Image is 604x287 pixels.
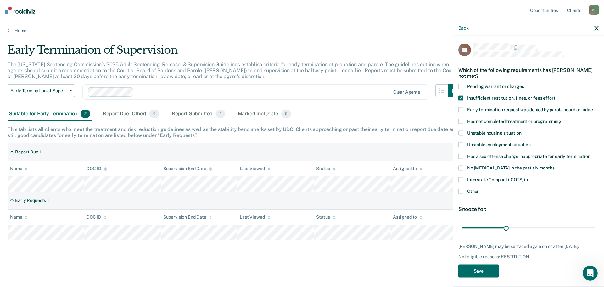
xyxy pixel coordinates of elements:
div: Which of the following requirements has [PERSON_NAME] not met? [458,62,599,84]
div: Report Due (Other) [102,107,160,121]
div: Assigned to [393,166,422,171]
img: Recidiviz [5,7,35,14]
button: Back [458,25,468,31]
span: 2 [81,110,90,118]
iframe: Intercom live chat [583,266,598,281]
div: Last Viewed [240,166,270,171]
a: Home [8,28,596,33]
span: Early termination request was denied by parole board or judge [467,107,593,112]
span: Unstable housing situation [467,130,521,135]
div: M R [589,5,599,15]
div: Last Viewed [240,215,270,220]
div: Status [316,215,335,220]
div: Supervision End Date [163,166,212,171]
button: Save [458,264,499,277]
span: 0 [149,110,159,118]
span: Interstate Compact (ICOTS) in [467,177,528,182]
div: Marked Ineligible [237,107,293,121]
div: Name [10,215,28,220]
span: No [MEDICAL_DATA] in the past six months [467,165,554,170]
div: Report Due [15,149,38,155]
div: Status [316,166,335,171]
span: Unstable employment situation [467,142,531,147]
div: Clear agents [393,89,420,95]
span: Early Termination of Supervision [10,88,67,94]
span: Other [467,188,479,193]
div: DOC ID [87,166,107,171]
div: Snooze for: [458,205,599,212]
div: Suitable for Early Termination [8,107,92,121]
div: This tab lists all clients who meet the treatment and risk reduction guidelines as well as the st... [8,126,596,138]
div: Supervision End Date [163,215,212,220]
div: Assigned to [393,215,422,220]
div: Name [10,166,28,171]
p: The [US_STATE] Sentencing Commission’s 2025 Adult Sentencing, Release, & Supervision Guidelines e... [8,61,455,79]
div: Early Termination of Supervision [8,43,461,61]
div: DOC ID [87,215,107,220]
span: Has not completed treatment or programming [467,118,561,123]
div: 1 [40,149,42,155]
div: [PERSON_NAME] may be surfaced again on or after [DATE]. [458,244,599,249]
span: 0 [281,110,291,118]
span: 1 [216,110,225,118]
div: Not eligible reasons: RESTITUTION [458,254,599,260]
div: Report Submitted [171,107,226,121]
div: Early Requests [15,198,46,203]
span: Insufficient restitution, fines, or fees effort [467,95,555,100]
span: Pending warrant or charges [467,83,524,89]
div: 1 [47,198,49,203]
span: Has a sex offense charge inappropriate for early termination [467,153,590,158]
